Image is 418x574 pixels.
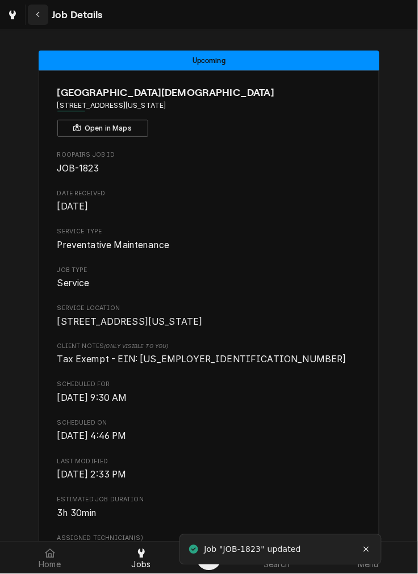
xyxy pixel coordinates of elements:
span: Service Type [57,227,361,236]
div: Date Received [57,189,361,213]
span: Last Modified [57,468,361,482]
span: Scheduled On [57,419,361,428]
span: Service [57,278,90,288]
div: Roopairs Job ID [57,150,361,175]
span: Tax Exempt - EIN: [US_EMPLOYER_IDENTIFICATION_NUMBER] [57,354,346,365]
div: Scheduled On [57,419,361,443]
span: [DATE] 2:33 PM [57,470,127,480]
button: Navigate back [28,5,48,25]
span: [DATE] 4:46 PM [57,431,127,442]
a: Go to Jobs [2,5,23,25]
span: JOB-1823 [57,163,99,174]
div: Estimated Job Duration [57,496,361,520]
span: Last Modified [57,458,361,467]
span: Client Notes [57,342,361,351]
span: [STREET_ADDRESS][US_STATE] [57,316,203,327]
span: Preventative Maintenance [57,240,170,250]
span: Estimated Job Duration [57,496,361,505]
span: Scheduled For [57,380,361,389]
span: Service Location [57,315,361,329]
span: Job Type [57,276,361,290]
span: 3h 30min [57,508,97,519]
div: Scheduled For [57,380,361,405]
span: [DATE] 9:30 AM [57,393,127,404]
span: (Only Visible to You) [104,343,168,350]
span: Service Type [57,238,361,252]
span: Scheduled For [57,392,361,405]
span: Assigned Technician(s) [57,534,361,543]
div: Job Type [57,266,361,290]
span: Date Received [57,200,361,213]
div: Client Information [57,85,361,137]
button: Open in Maps [57,120,148,137]
div: Service Type [57,227,361,252]
div: Job "JOB-1823" updated [204,544,303,556]
span: Job Details [48,7,103,23]
span: Roopairs Job ID [57,162,361,175]
div: Service Location [57,304,361,328]
span: Jobs [132,560,151,569]
span: Search [264,560,290,569]
span: Address [57,100,361,111]
div: [object Object] [57,342,361,367]
div: Last Modified [57,458,361,482]
span: Job Type [57,266,361,275]
a: Jobs [96,544,186,572]
span: Upcoming [193,57,225,64]
span: Service Location [57,304,361,313]
span: Home [39,560,61,569]
span: Date Received [57,189,361,198]
span: Estimated Job Duration [57,507,361,521]
span: Menu [358,560,379,569]
div: Status [39,51,379,70]
span: Roopairs Job ID [57,150,361,160]
a: Home [5,544,95,572]
span: [object Object] [57,353,361,367]
span: Scheduled On [57,430,361,443]
div: Assigned Technician(s) [57,534,361,559]
span: Name [57,85,361,100]
span: [DATE] [57,201,89,212]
